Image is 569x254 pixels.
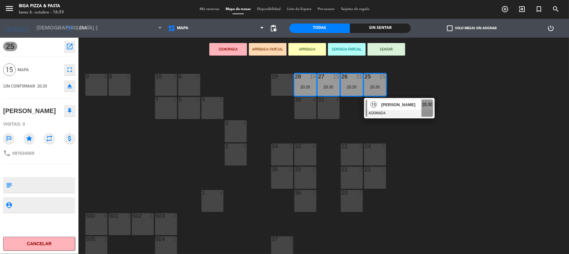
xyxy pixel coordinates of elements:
span: Mapa [18,66,61,73]
span: 20:30 [37,84,47,89]
div: 5 [196,97,200,103]
i: attach_money [64,133,75,144]
div: Todas [289,24,350,33]
div: 2 [219,97,223,103]
button: DEMORADA [209,43,247,56]
button: Cancelar [3,237,75,251]
button: open_in_new [64,41,75,52]
div: 15 [310,74,316,79]
span: Mis reservas [196,8,223,11]
div: lunes 6. octubre - 18:59 [19,9,64,16]
span: 097634569 [12,151,34,156]
div: 21 [341,167,342,172]
div: 2 [289,74,293,79]
span: Mapa [177,26,188,30]
span: check_box_outline_blank [447,25,453,31]
div: 2 [382,167,386,172]
div: 20:30 [341,85,363,89]
div: 4 [243,120,246,126]
span: Lista de Espera [284,8,314,11]
div: 15 [356,74,362,79]
div: [PERSON_NAME] [3,106,56,116]
i: repeat [44,133,55,144]
div: 4 [150,213,153,219]
span: Mapa de mesas [223,8,254,11]
div: 2 [225,143,226,149]
i: subject [5,181,12,188]
div: 2 [382,143,386,149]
div: 2 [173,236,177,242]
i: turned_in_not [535,5,543,13]
button: menu [5,4,14,15]
button: fullscreen [64,64,75,75]
div: Visitas: 0 [3,119,75,130]
div: 22 [341,143,342,149]
button: SENTAR [368,43,405,56]
div: 2 [103,236,107,242]
i: eject [66,82,73,90]
i: outlined_flag [3,133,14,144]
button: eject [64,80,75,92]
div: 4 [126,74,130,79]
i: arrow_drop_down [54,24,61,32]
div: 8 [109,74,110,79]
button: ARRIBADA [288,43,326,56]
div: 4 [219,190,223,196]
div: 4 [312,143,316,149]
span: [PERSON_NAME] [381,101,421,108]
span: Disponibilidad [254,8,284,11]
div: 20 [341,190,342,196]
i: menu [5,4,14,13]
div: Biga Pizza & Pasta [19,3,64,9]
div: 15 [379,74,386,79]
div: Sin sentar [350,24,411,33]
div: 2 [289,143,293,149]
button: SENTADA PARCIAL [328,43,366,56]
span: Pre-acceso [314,8,338,11]
div: 4 [173,97,177,103]
i: search [552,5,560,13]
div: 2 [312,190,316,196]
div: 2 [289,167,293,172]
span: 20:30 [422,101,432,108]
div: 4 [103,213,107,219]
div: 4 [196,74,200,79]
div: 4 [173,213,177,219]
i: exit_to_app [518,5,526,13]
span: 15 [371,101,377,108]
i: add_circle_outline [501,5,509,13]
div: 2 [359,167,362,172]
i: open_in_new [66,43,73,50]
span: SIN CONFIRMAR [3,84,35,89]
i: power_settings_new [547,24,555,32]
div: 26 [341,74,342,79]
div: 4 [359,143,362,149]
div: 4 [289,236,293,242]
div: 20:30 [364,85,386,89]
span: 25 [3,42,17,51]
div: 2 [312,167,316,172]
button: ARRIBADA PARCIAL [249,43,287,56]
div: 2 [359,190,362,196]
